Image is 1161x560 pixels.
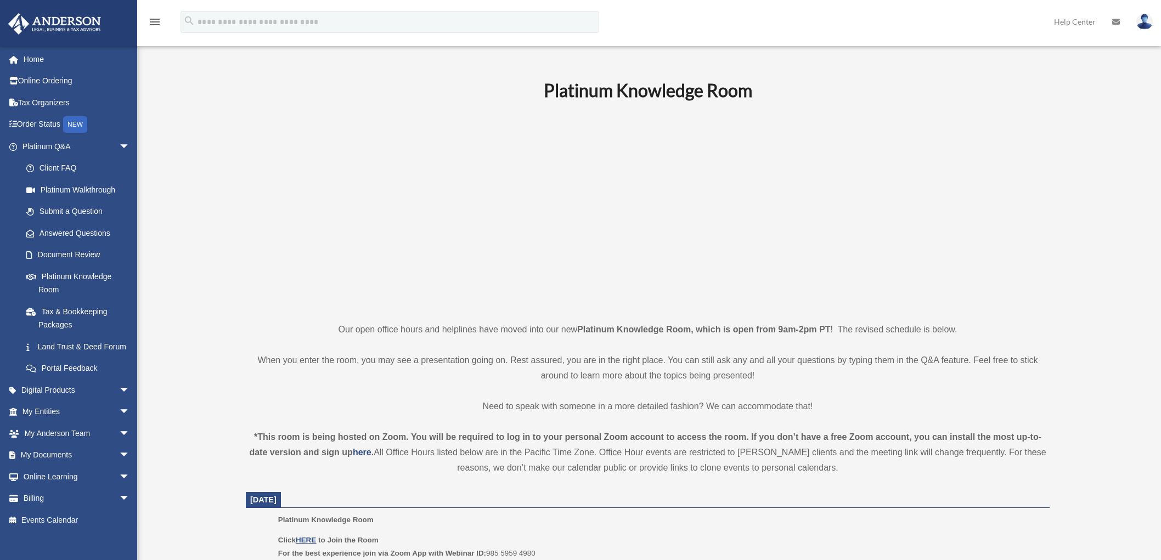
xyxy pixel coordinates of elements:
[183,15,195,27] i: search
[246,429,1050,476] div: All Office Hours listed below are in the Pacific Time Zone. Office Hour events are restricted to ...
[15,201,146,223] a: Submit a Question
[296,536,316,544] a: HERE
[8,48,146,70] a: Home
[577,325,830,334] strong: Platinum Knowledge Room, which is open from 9am-2pm PT
[483,116,813,302] iframe: 231110_Toby_KnowledgeRoom
[119,379,141,401] span: arrow_drop_down
[119,135,141,158] span: arrow_drop_down
[8,70,146,92] a: Online Ordering
[353,448,371,457] a: here
[8,114,146,136] a: Order StatusNEW
[250,495,277,504] span: [DATE]
[119,444,141,467] span: arrow_drop_down
[119,466,141,488] span: arrow_drop_down
[278,549,486,557] b: For the best experience join via Zoom App with Webinar ID:
[15,222,146,244] a: Answered Questions
[8,444,146,466] a: My Documentsarrow_drop_down
[8,379,146,401] a: Digital Productsarrow_drop_down
[8,466,146,488] a: Online Learningarrow_drop_down
[246,353,1050,383] p: When you enter the room, you may see a presentation going on. Rest assured, you are in the right ...
[15,157,146,179] a: Client FAQ
[15,301,146,336] a: Tax & Bookkeeping Packages
[119,488,141,510] span: arrow_drop_down
[8,422,146,444] a: My Anderson Teamarrow_drop_down
[278,536,318,544] b: Click
[8,92,146,114] a: Tax Organizers
[63,116,87,133] div: NEW
[148,19,161,29] a: menu
[15,265,141,301] a: Platinum Knowledge Room
[148,15,161,29] i: menu
[544,80,752,101] b: Platinum Knowledge Room
[8,401,146,423] a: My Entitiesarrow_drop_down
[15,358,146,380] a: Portal Feedback
[246,399,1050,414] p: Need to speak with someone in a more detailed fashion? We can accommodate that!
[246,322,1050,337] p: Our open office hours and helplines have moved into our new ! The revised schedule is below.
[249,432,1041,457] strong: *This room is being hosted on Zoom. You will be required to log in to your personal Zoom account ...
[5,13,104,35] img: Anderson Advisors Platinum Portal
[15,244,146,266] a: Document Review
[278,534,1042,559] p: 985 5959 4980
[278,516,374,524] span: Platinum Knowledge Room
[8,509,146,531] a: Events Calendar
[15,336,146,358] a: Land Trust & Deed Forum
[318,536,379,544] b: to Join the Room
[8,488,146,510] a: Billingarrow_drop_down
[1136,14,1153,30] img: User Pic
[8,135,146,157] a: Platinum Q&Aarrow_drop_down
[119,422,141,445] span: arrow_drop_down
[15,179,146,201] a: Platinum Walkthrough
[371,448,374,457] strong: .
[119,401,141,423] span: arrow_drop_down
